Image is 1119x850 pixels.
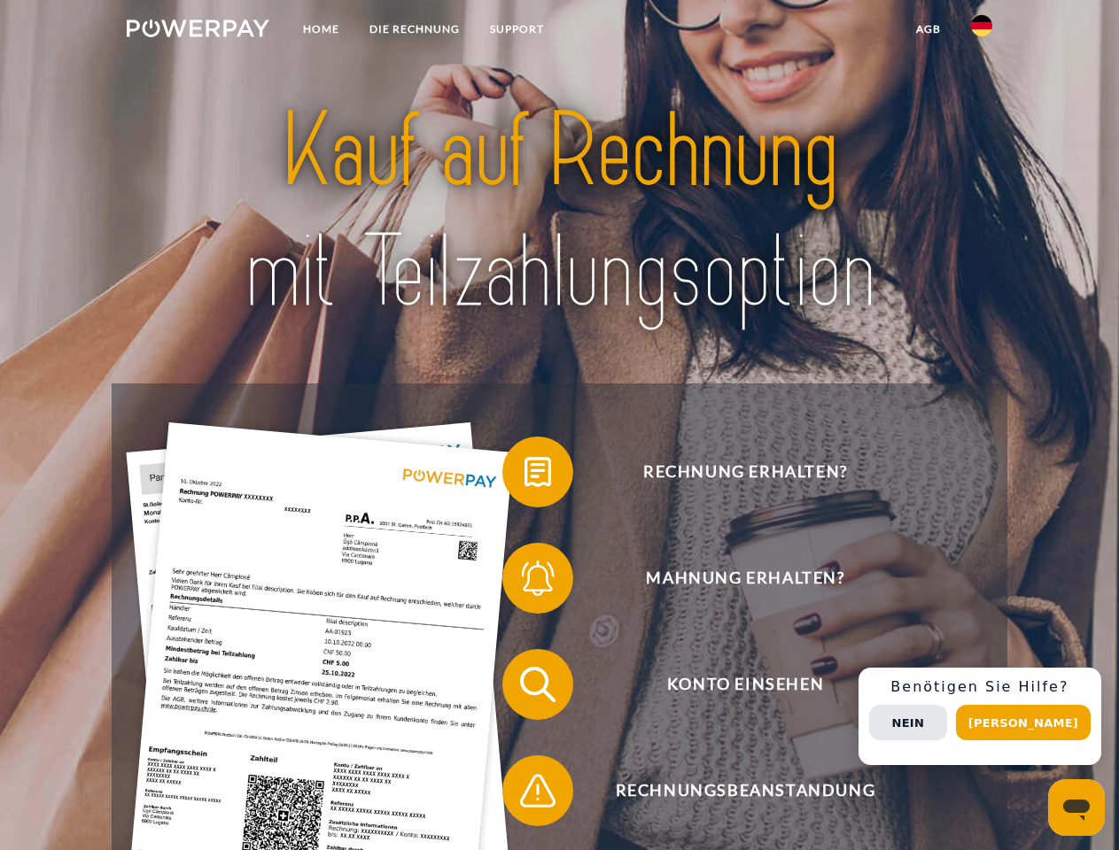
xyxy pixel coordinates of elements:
button: Mahnung erhalten? [502,543,963,614]
img: de [971,15,992,36]
img: qb_bill.svg [516,450,560,494]
a: agb [901,13,956,45]
button: Nein [869,705,947,740]
iframe: Schaltfläche zum Öffnen des Messaging-Fensters [1048,779,1105,836]
img: logo-powerpay-white.svg [127,19,269,37]
span: Konto einsehen [528,649,962,720]
img: title-powerpay_de.svg [169,85,950,339]
button: Rechnung erhalten? [502,437,963,507]
a: Home [288,13,354,45]
img: qb_search.svg [516,662,560,707]
span: Mahnung erhalten? [528,543,962,614]
h3: Benötigen Sie Hilfe? [869,678,1091,696]
img: qb_warning.svg [516,769,560,813]
button: [PERSON_NAME] [956,705,1091,740]
div: Schnellhilfe [859,668,1101,765]
img: qb_bell.svg [516,556,560,600]
button: Konto einsehen [502,649,963,720]
span: Rechnungsbeanstandung [528,755,962,826]
span: Rechnung erhalten? [528,437,962,507]
button: Rechnungsbeanstandung [502,755,963,826]
a: SUPPORT [475,13,559,45]
a: DIE RECHNUNG [354,13,475,45]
